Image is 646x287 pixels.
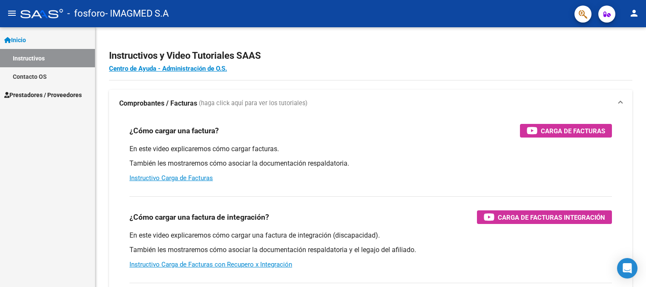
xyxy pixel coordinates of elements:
span: - IMAGMED S.A [105,4,169,23]
mat-expansion-panel-header: Comprobantes / Facturas (haga click aquí para ver los tutoriales) [109,90,632,117]
span: Prestadores / Proveedores [4,90,82,100]
span: Carga de Facturas [541,126,605,136]
h3: ¿Cómo cargar una factura de integración? [129,211,269,223]
p: En este video explicaremos cómo cargar una factura de integración (discapacidad). [129,231,612,240]
div: Open Intercom Messenger [617,258,637,278]
span: Carga de Facturas Integración [498,212,605,223]
p: También les mostraremos cómo asociar la documentación respaldatoria y el legajo del afiliado. [129,245,612,255]
mat-icon: person [629,8,639,18]
button: Carga de Facturas Integración [477,210,612,224]
p: También les mostraremos cómo asociar la documentación respaldatoria. [129,159,612,168]
span: - fosforo [67,4,105,23]
mat-icon: menu [7,8,17,18]
span: Inicio [4,35,26,45]
strong: Comprobantes / Facturas [119,99,197,108]
a: Instructivo Carga de Facturas con Recupero x Integración [129,261,292,268]
h3: ¿Cómo cargar una factura? [129,125,219,137]
a: Instructivo Carga de Facturas [129,174,213,182]
p: En este video explicaremos cómo cargar facturas. [129,144,612,154]
h2: Instructivos y Video Tutoriales SAAS [109,48,632,64]
span: (haga click aquí para ver los tutoriales) [199,99,307,108]
button: Carga de Facturas [520,124,612,138]
a: Centro de Ayuda - Administración de O.S. [109,65,227,72]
